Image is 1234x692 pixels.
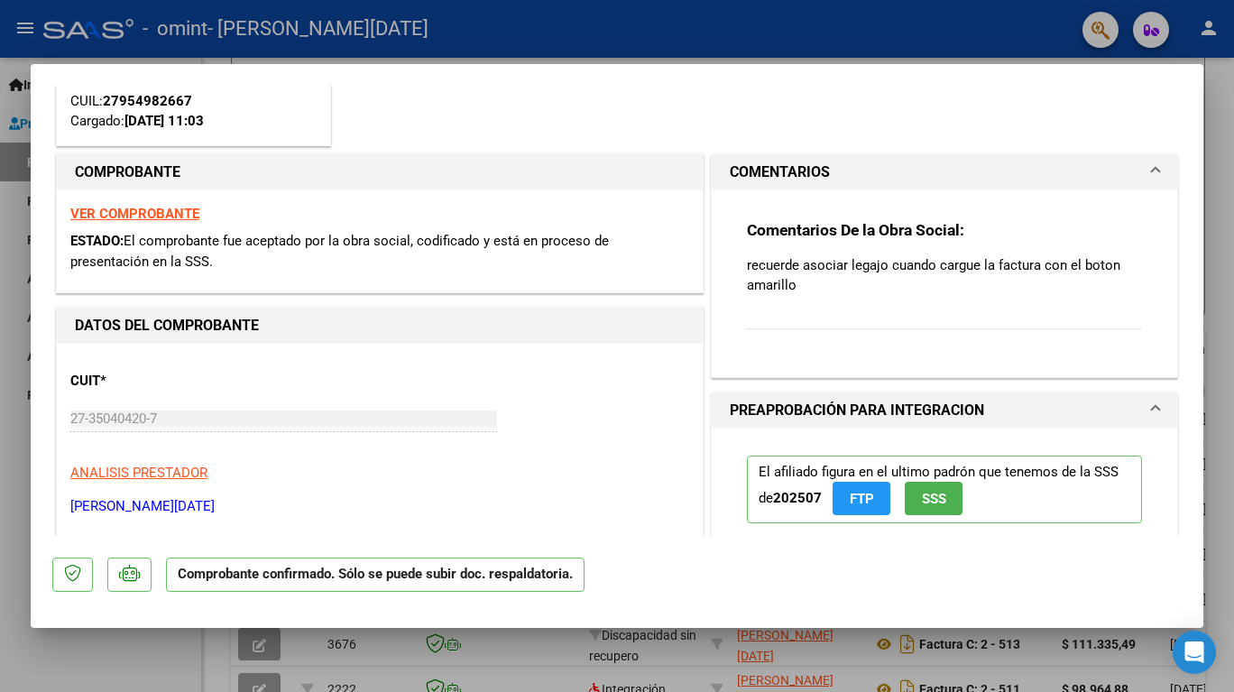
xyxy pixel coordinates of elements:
strong: 202507 [773,490,822,506]
div: 27954982667 [103,91,192,112]
strong: COMPROBANTE [75,163,180,180]
p: Comprobante confirmado. Sólo se puede subir doc. respaldatoria. [166,558,585,593]
p: [PERSON_NAME][DATE] [70,496,689,517]
mat-expansion-panel-header: PREAPROBACIÓN PARA INTEGRACION [712,392,1177,429]
span: ANALISIS PRESTADOR [70,465,207,481]
p: CUIT [70,371,256,392]
span: SSS [922,491,946,507]
a: VER COMPROBANTE [70,206,199,222]
strong: DATOS DEL COMPROBANTE [75,317,259,334]
mat-expansion-panel-header: COMENTARIOS [712,154,1177,190]
strong: [DATE] 11:03 [124,113,204,129]
p: recuerde asociar legajo cuando cargue la factura con el boton amarillo [747,255,1142,295]
p: El afiliado figura en el ultimo padrón que tenemos de la SSS de [747,456,1142,523]
h1: PREAPROBACIÓN PARA INTEGRACION [730,400,984,421]
button: SSS [905,482,962,515]
div: Open Intercom Messenger [1173,631,1216,674]
strong: Comentarios De la Obra Social: [747,221,964,239]
span: FTP [850,491,874,507]
h1: COMENTARIOS [730,161,830,183]
span: ESTADO: [70,233,124,249]
div: COMENTARIOS [712,190,1177,377]
button: FTP [833,482,890,515]
span: El comprobante fue aceptado por la obra social, codificado y está en proceso de presentación en l... [70,233,609,270]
